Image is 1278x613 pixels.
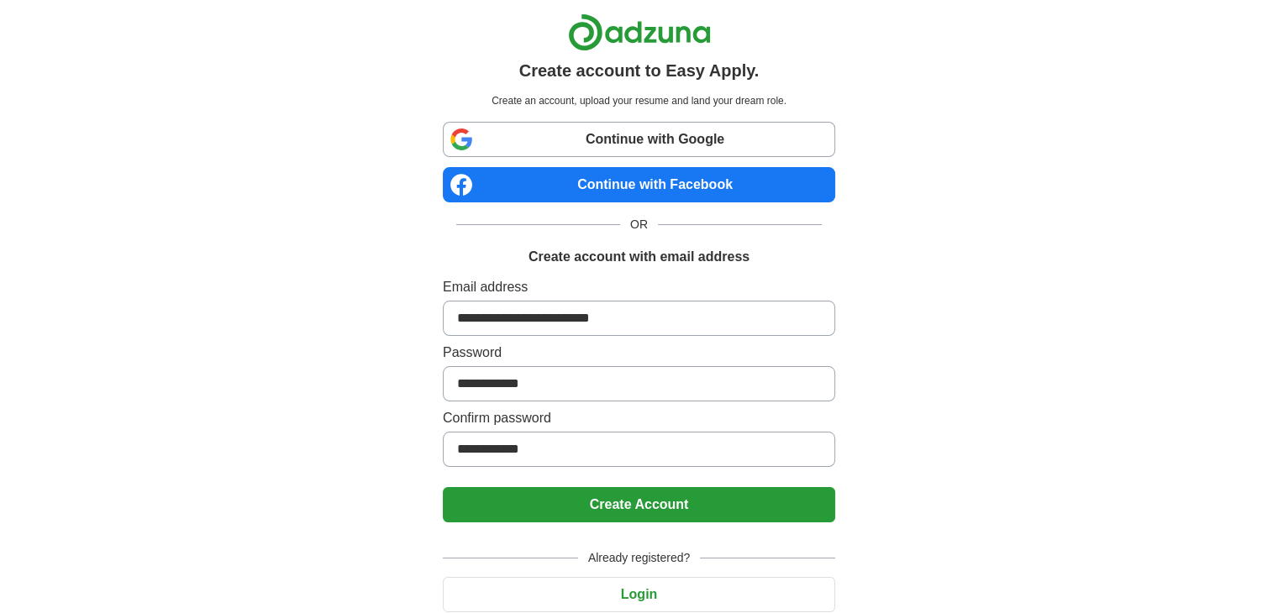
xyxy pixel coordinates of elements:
[620,216,658,233] span: OR
[529,247,749,267] h1: Create account with email address
[443,577,835,612] button: Login
[446,93,832,108] p: Create an account, upload your resume and land your dream role.
[443,277,835,297] label: Email address
[443,487,835,522] button: Create Account
[443,343,835,363] label: Password
[443,167,835,202] a: Continue with Facebook
[443,408,835,428] label: Confirm password
[578,549,700,567] span: Already registered?
[443,122,835,157] a: Continue with Google
[443,587,835,601] a: Login
[519,58,760,83] h1: Create account to Easy Apply.
[568,13,711,51] img: Adzuna logo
